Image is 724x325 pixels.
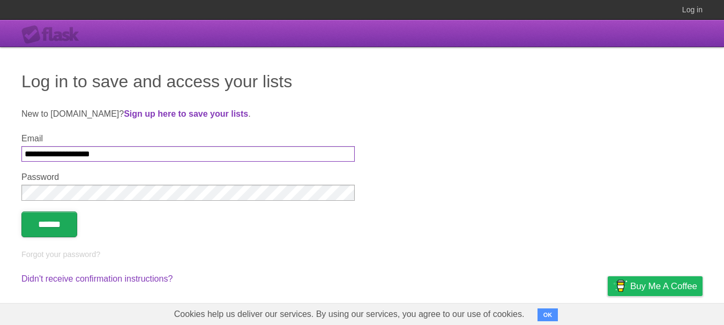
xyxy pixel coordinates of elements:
label: Password [21,172,355,182]
p: New to [DOMAIN_NAME]? . [21,108,703,120]
a: Buy me a coffee [608,276,703,296]
a: Forgot your password? [21,250,100,259]
a: Didn't receive confirmation instructions? [21,274,173,283]
h1: Log in to save and access your lists [21,69,703,94]
span: Cookies help us deliver our services. By using our services, you agree to our use of cookies. [163,304,535,325]
label: Email [21,134,355,143]
img: Buy me a coffee [613,277,628,295]
span: Buy me a coffee [630,277,697,296]
a: Sign up here to save your lists [124,109,248,118]
button: OK [538,308,558,321]
div: Flask [21,25,86,44]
